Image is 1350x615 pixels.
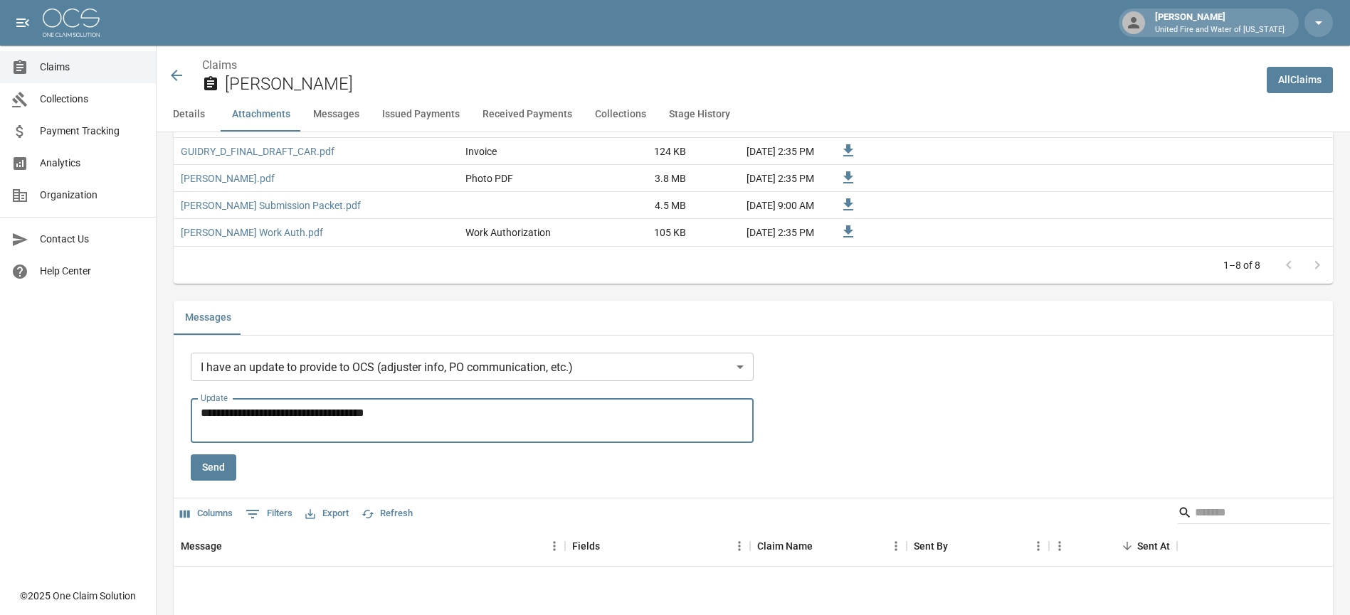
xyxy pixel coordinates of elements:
[221,97,302,132] button: Attachments
[544,535,565,557] button: Menu
[191,454,236,481] button: Send
[40,92,144,107] span: Collections
[729,535,750,557] button: Menu
[813,536,833,556] button: Sort
[693,219,821,246] div: [DATE] 2:35 PM
[757,526,813,566] div: Claim Name
[1178,501,1330,527] div: Search
[693,192,821,219] div: [DATE] 9:00 AM
[40,188,144,203] span: Organization
[914,526,948,566] div: Sent By
[43,9,100,37] img: ocs-logo-white-transparent.png
[584,97,658,132] button: Collections
[693,138,821,165] div: [DATE] 2:35 PM
[222,536,242,556] button: Sort
[465,171,513,186] div: Photo PDF
[40,60,144,75] span: Claims
[885,535,907,557] button: Menu
[40,264,144,279] span: Help Center
[174,526,565,566] div: Message
[693,165,821,192] div: [DATE] 2:35 PM
[358,503,416,525] button: Refresh
[471,97,584,132] button: Received Payments
[565,526,750,566] div: Fields
[9,9,37,37] button: open drawer
[1267,67,1333,93] a: AllClaims
[191,353,754,381] div: I have an update to provide to OCS (adjuster info, PO communication, etc.)
[586,165,693,192] div: 3.8 MB
[242,503,296,525] button: Show filters
[1028,535,1049,557] button: Menu
[40,232,144,247] span: Contact Us
[658,97,742,132] button: Stage History
[465,225,551,240] div: Work Authorization
[586,138,693,165] div: 124 KB
[174,301,243,335] button: Messages
[181,144,334,159] a: GUIDRY_D_FINAL_DRAFT_CAR.pdf
[948,536,968,556] button: Sort
[181,171,275,186] a: [PERSON_NAME].pdf
[40,124,144,139] span: Payment Tracking
[176,503,236,525] button: Select columns
[174,301,1333,335] div: related-list tabs
[1223,258,1260,272] p: 1–8 of 8
[181,198,361,213] a: [PERSON_NAME] Submission Packet.pdf
[20,589,136,603] div: © 2025 One Claim Solution
[750,526,907,566] div: Claim Name
[181,526,222,566] div: Message
[1117,536,1137,556] button: Sort
[40,156,144,171] span: Analytics
[157,97,1350,132] div: anchor tabs
[1155,24,1285,36] p: United Fire and Water of [US_STATE]
[572,526,600,566] div: Fields
[302,97,371,132] button: Messages
[202,58,237,72] a: Claims
[302,503,352,525] button: Export
[225,74,1255,95] h2: [PERSON_NAME]
[157,97,221,132] button: Details
[181,225,323,240] a: [PERSON_NAME] Work Auth.pdf
[1137,526,1170,566] div: Sent At
[1049,526,1177,566] div: Sent At
[600,536,620,556] button: Sort
[371,97,471,132] button: Issued Payments
[465,144,497,159] div: Invoice
[586,192,693,219] div: 4.5 MB
[907,526,1049,566] div: Sent By
[202,57,1255,74] nav: breadcrumb
[1049,535,1070,557] button: Menu
[586,219,693,246] div: 105 KB
[201,392,228,404] label: Update
[1149,10,1290,36] div: [PERSON_NAME]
